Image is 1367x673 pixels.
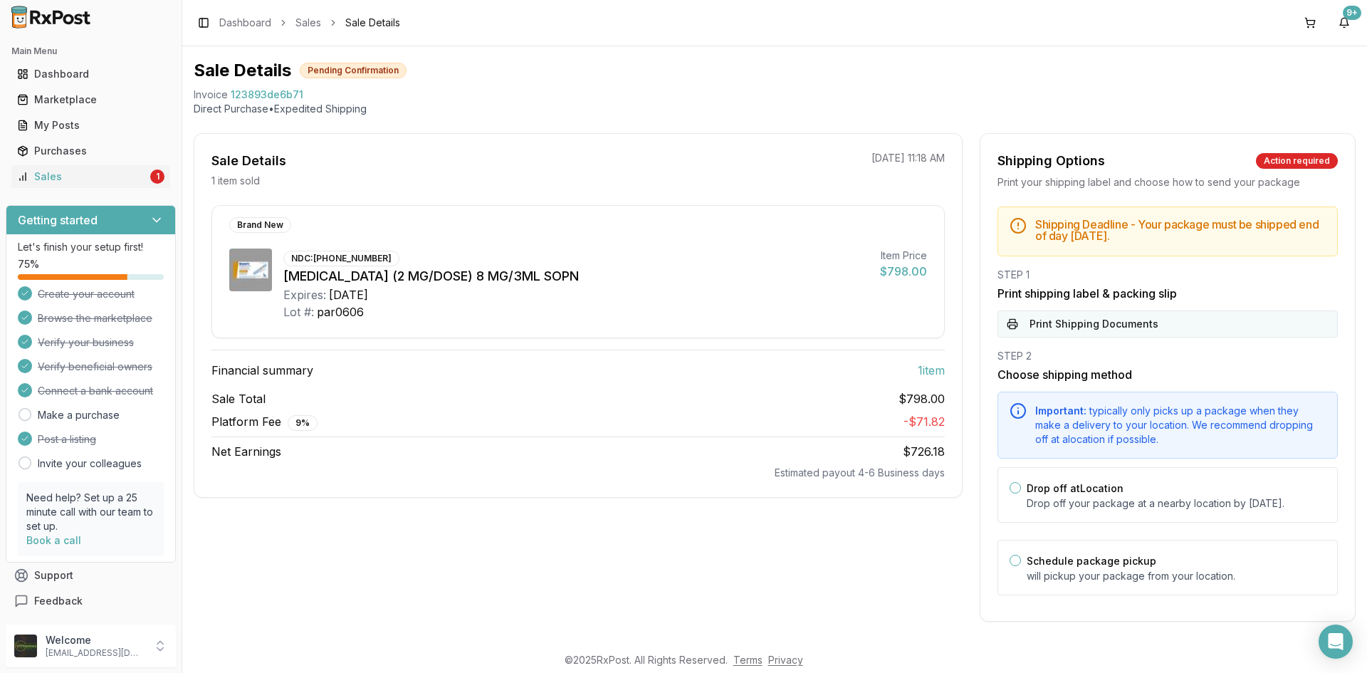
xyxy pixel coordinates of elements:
a: My Posts [11,113,170,138]
div: Pending Confirmation [300,63,407,78]
h1: Sale Details [194,59,291,82]
div: Dashboard [17,67,164,81]
div: NDC: [PHONE_NUMBER] [283,251,399,266]
div: $798.00 [880,263,927,280]
p: [DATE] 11:18 AM [871,151,945,165]
a: Marketplace [11,87,170,113]
span: Create your account [38,287,135,301]
span: Sale Details [345,16,400,30]
span: - $71.82 [904,414,945,429]
a: Make a purchase [38,408,120,422]
div: Shipping Options [997,151,1105,171]
div: Item Price [880,249,927,263]
button: Purchases [6,140,176,162]
span: Important: [1035,405,1086,417]
span: Financial summary [211,362,313,379]
h3: Getting started [18,212,98,229]
p: Let's finish your setup first! [18,240,164,254]
a: Sales [295,16,321,30]
p: [EMAIL_ADDRESS][DOMAIN_NAME] [46,647,145,659]
span: Verify your business [38,335,134,350]
span: 75 % [18,257,39,271]
p: Direct Purchase • Expedited Shipping [194,102,1356,116]
div: Estimated payout 4-6 Business days [211,466,945,480]
h3: Print shipping label & packing slip [997,285,1338,302]
a: Book a call [26,534,81,546]
img: Ozempic (2 MG/DOSE) 8 MG/3ML SOPN [229,249,272,291]
span: Browse the marketplace [38,311,152,325]
div: STEP 2 [997,349,1338,363]
h2: Main Menu [11,46,170,57]
div: Marketplace [17,93,164,107]
div: Purchases [17,144,164,158]
a: Privacy [768,654,803,666]
span: $798.00 [899,390,945,407]
span: $726.18 [903,444,945,459]
span: Sale Total [211,390,266,407]
p: Need help? Set up a 25 minute call with our team to set up. [26,491,155,533]
button: Marketplace [6,88,176,111]
img: RxPost Logo [6,6,97,28]
a: Purchases [11,138,170,164]
button: Support [6,563,176,588]
div: [DATE] [329,286,368,303]
div: Brand New [229,217,291,233]
p: Welcome [46,633,145,647]
span: Feedback [34,594,83,608]
span: Connect a bank account [38,384,153,398]
span: Verify beneficial owners [38,360,152,374]
span: Platform Fee [211,413,318,431]
p: will pickup your package from your location. [1027,569,1326,583]
div: Print your shipping label and choose how to send your package [997,175,1338,189]
p: 1 item sold [211,174,260,188]
span: 1 item [918,362,945,379]
p: Drop off your package at a nearby location by [DATE] . [1027,496,1326,511]
a: Dashboard [219,16,271,30]
div: Open Intercom Messenger [1319,625,1353,659]
div: 9+ [1343,6,1361,20]
button: Dashboard [6,63,176,85]
h5: Shipping Deadline - Your package must be shipped end of day [DATE] . [1035,219,1326,241]
div: Invoice [194,88,228,102]
button: Feedback [6,588,176,614]
button: My Posts [6,114,176,137]
button: Print Shipping Documents [997,311,1338,338]
button: Sales1 [6,165,176,188]
div: 9 % [288,415,318,431]
span: Post a listing [38,432,96,447]
div: typically only picks up a package when they make a delivery to your location. We recommend droppi... [1035,404,1326,447]
nav: breadcrumb [219,16,400,30]
div: Action required [1256,153,1338,169]
a: Invite your colleagues [38,457,142,471]
span: Net Earnings [211,443,281,460]
h3: Choose shipping method [997,366,1338,383]
span: 123893de6b71 [231,88,303,102]
a: Dashboard [11,61,170,87]
img: User avatar [14,635,37,657]
a: Sales1 [11,164,170,189]
div: par0606 [317,303,364,320]
div: Sales [17,169,147,184]
label: Schedule package pickup [1027,555,1156,567]
div: STEP 1 [997,268,1338,282]
label: Drop off at Location [1027,482,1124,494]
div: Sale Details [211,151,286,171]
button: 9+ [1333,11,1356,34]
div: [MEDICAL_DATA] (2 MG/DOSE) 8 MG/3ML SOPN [283,266,869,286]
div: 1 [150,169,164,184]
a: Terms [733,654,763,666]
div: Expires: [283,286,326,303]
div: My Posts [17,118,164,132]
div: Lot #: [283,303,314,320]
